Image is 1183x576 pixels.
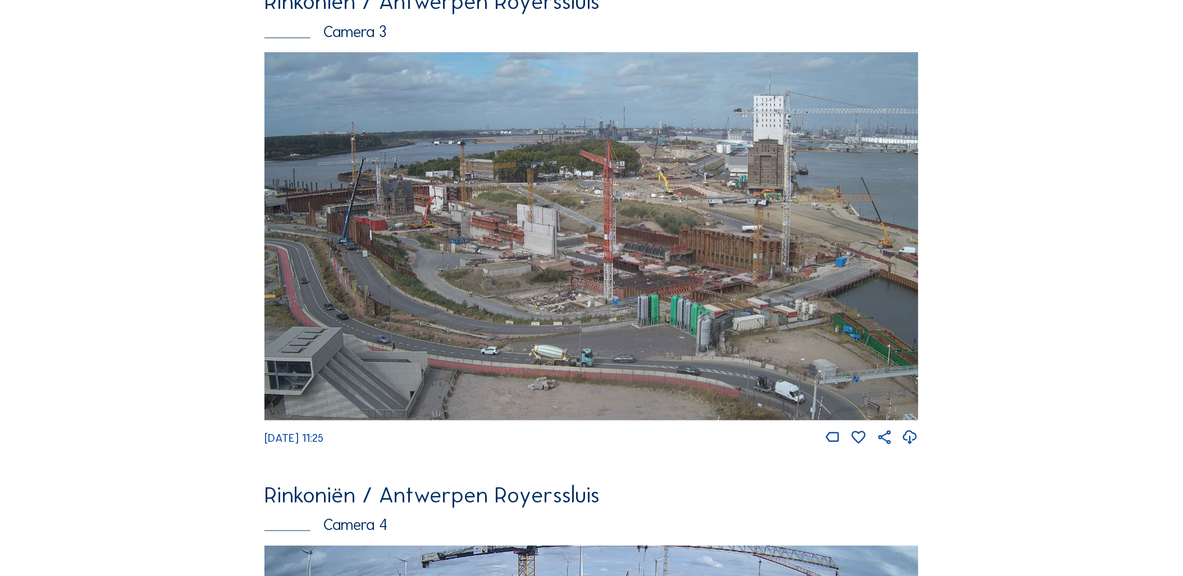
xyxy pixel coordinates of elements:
div: Camera 3 [264,24,919,39]
div: Rinkoniën / Antwerpen Royerssluis [264,484,919,506]
div: Camera 4 [264,516,919,532]
span: [DATE] 11:25 [264,431,323,445]
img: Image [264,52,919,420]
